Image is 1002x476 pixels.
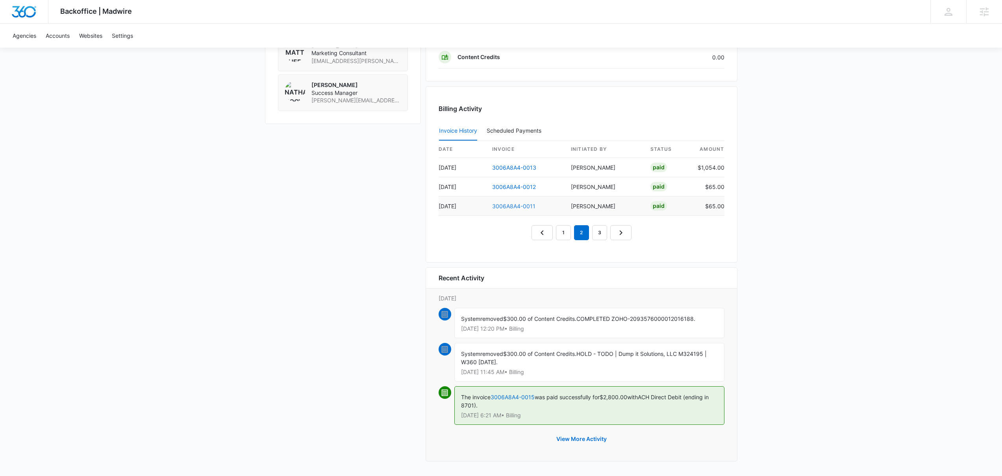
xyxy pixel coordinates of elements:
[285,41,305,62] img: Matt Sheffer
[503,350,576,357] span: $300.00 of Content Credits.
[644,141,691,158] th: status
[480,315,503,322] span: removed
[492,183,536,190] a: 3006A8A4-0012
[60,7,132,15] span: Backoffice | Madwire
[641,46,724,69] td: 0.00
[461,326,718,332] p: [DATE] 12:20 PM • Billing
[439,177,486,196] td: [DATE]
[285,81,305,102] img: Nathan Hoover
[650,201,667,211] div: Paid
[311,57,401,65] span: [EMAIL_ADDRESS][PERSON_NAME][DOMAIN_NAME]
[691,158,724,177] td: $1,054.00
[491,394,535,400] a: 3006A8A4-0015
[311,96,401,104] span: [PERSON_NAME][EMAIL_ADDRESS][PERSON_NAME][DOMAIN_NAME]
[439,196,486,216] td: [DATE]
[535,394,600,400] span: was paid successfully for
[107,24,138,48] a: Settings
[311,89,401,97] span: Success Manager
[41,24,74,48] a: Accounts
[565,196,644,216] td: [PERSON_NAME]
[457,53,500,61] p: Content Credits
[592,225,607,240] a: Page 3
[691,196,724,216] td: $65.00
[492,164,536,171] a: 3006A8A4-0013
[548,430,615,448] button: View More Activity
[574,225,589,240] em: 2
[461,350,707,365] span: HOLD - TODO | Dump it Solutions, LLC M324195 | W360 [DATE].
[461,315,480,322] span: System
[532,225,553,240] a: Previous Page
[74,24,107,48] a: Websites
[461,394,491,400] span: The invoice
[650,163,667,172] div: Paid
[691,141,724,158] th: amount
[565,158,644,177] td: [PERSON_NAME]
[576,315,695,322] span: COMPLETED ZOHO-2093576000012016188.
[439,104,724,113] h3: Billing Activity
[461,413,718,418] p: [DATE] 6:21 AM • Billing
[691,177,724,196] td: $65.00
[439,273,484,283] h6: Recent Activity
[439,122,477,141] button: Invoice History
[480,350,503,357] span: removed
[492,203,535,209] a: 3006A8A4-0011
[556,225,571,240] a: Page 1
[610,225,632,240] a: Next Page
[8,24,41,48] a: Agencies
[532,225,632,240] nav: Pagination
[311,49,401,57] span: Marketing Consultant
[565,141,644,158] th: Initiated By
[565,177,644,196] td: [PERSON_NAME]
[439,158,486,177] td: [DATE]
[311,81,401,89] p: [PERSON_NAME]
[461,350,480,357] span: System
[600,394,627,400] span: $2,800.00
[503,315,576,322] span: $300.00 of Content Credits.
[650,182,667,191] div: Paid
[487,128,545,133] div: Scheduled Payments
[461,369,718,375] p: [DATE] 11:45 AM • Billing
[486,141,565,158] th: invoice
[627,394,638,400] span: with
[439,294,724,302] p: [DATE]
[439,141,486,158] th: date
